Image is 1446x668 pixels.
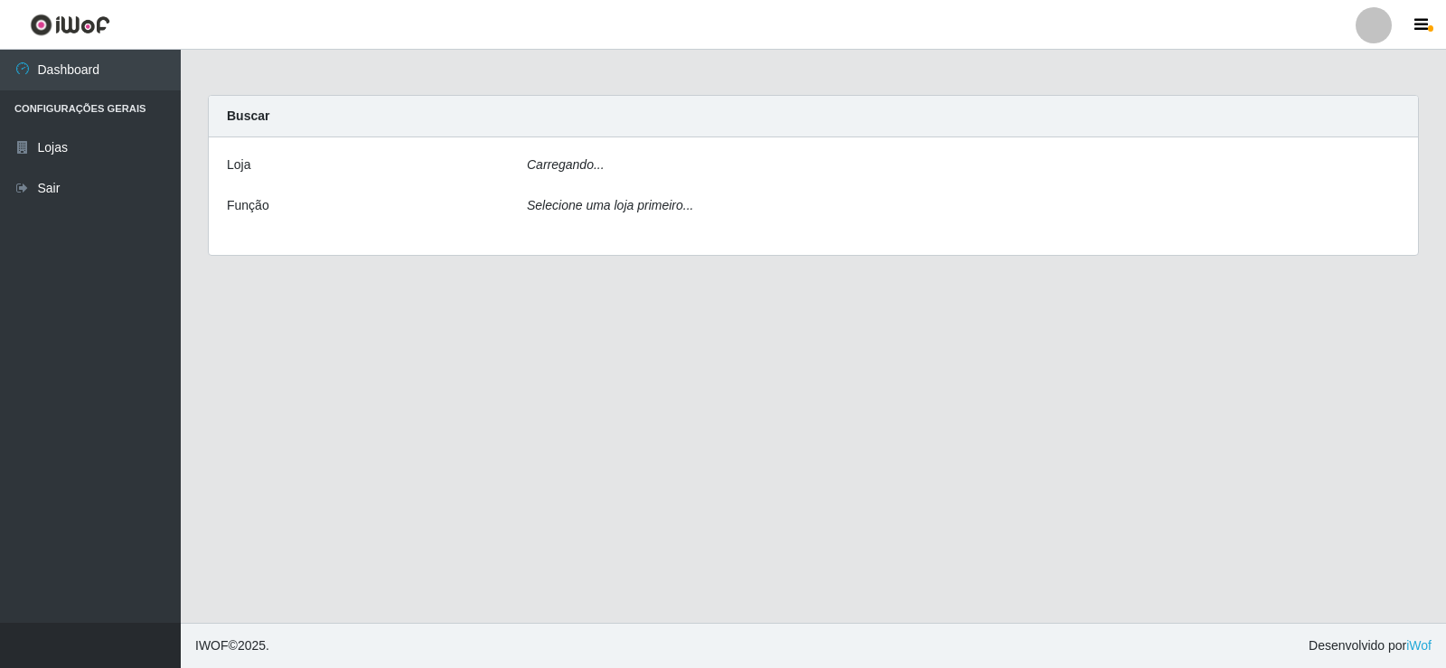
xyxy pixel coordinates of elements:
[1309,636,1432,655] span: Desenvolvido por
[227,155,250,174] label: Loja
[227,108,269,123] strong: Buscar
[227,196,269,215] label: Função
[1406,638,1432,653] a: iWof
[195,636,269,655] span: © 2025 .
[527,198,693,212] i: Selecione uma loja primeiro...
[527,157,605,172] i: Carregando...
[30,14,110,36] img: CoreUI Logo
[195,638,229,653] span: IWOF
